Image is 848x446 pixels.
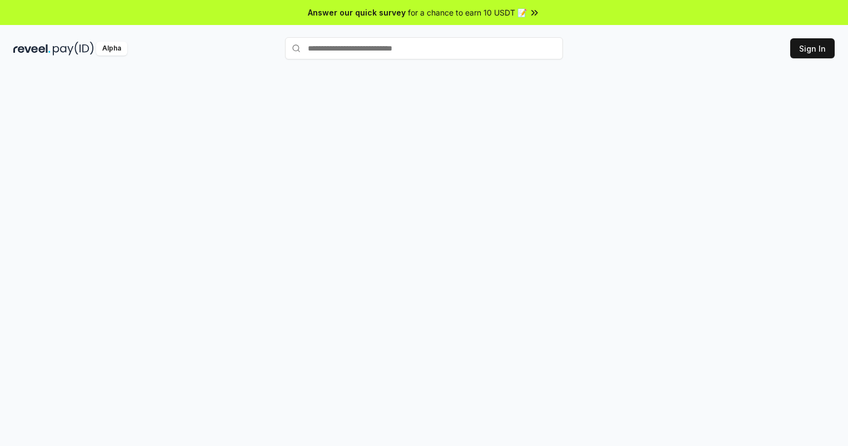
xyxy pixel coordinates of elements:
span: for a chance to earn 10 USDT 📝 [408,7,527,18]
img: reveel_dark [13,42,51,56]
img: pay_id [53,42,94,56]
button: Sign In [790,38,835,58]
div: Alpha [96,42,127,56]
span: Answer our quick survey [308,7,406,18]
